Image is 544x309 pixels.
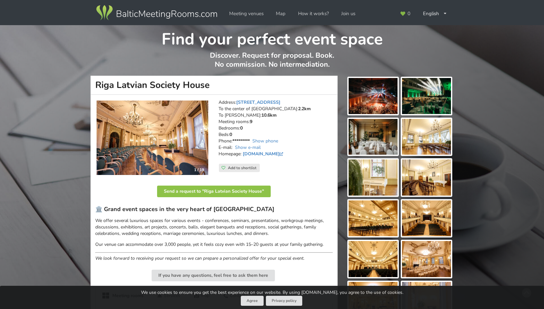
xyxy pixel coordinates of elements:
[294,7,333,20] a: How it works?
[90,76,338,95] h1: Riga Latvian Society House
[252,138,278,144] a: Show phone
[95,255,305,261] em: We look forward to receiving your request so we can prepare a personalized offer for your special...
[261,112,277,118] strong: 10.6km
[408,11,410,16] span: 0
[402,200,451,237] img: Riga Latvian Society House | Riga | Event place - gallery picture
[157,186,271,197] button: Send a request to "Riga Latvian Society House"
[349,241,398,277] img: Riga Latvian Society House | Riga | Event place - gallery picture
[402,241,451,277] img: Riga Latvian Society House | Riga | Event place - gallery picture
[190,165,208,175] div: 1 / 19
[250,119,252,125] strong: 9
[230,131,232,138] strong: 0
[349,200,398,237] img: Riga Latvian Society House | Riga | Event place - gallery picture
[95,241,333,248] p: Our venue can accommodate over 3,000 people, yet it feels cozy even with 15–20 guests at your fam...
[349,119,398,155] img: Riga Latvian Society House | Riga | Event place - gallery picture
[337,7,360,20] a: Join us
[97,101,208,175] a: Historic event venue | Riga | Riga Latvian Society House 1 / 19
[152,270,275,281] button: If you have any questions, feel free to ask them here
[91,25,454,50] h1: Find your perfect event space
[298,106,311,112] strong: 2.2km
[418,7,452,20] div: English
[97,101,208,175] img: Historic event venue | Riga | Riga Latvian Society House
[349,159,398,196] img: Riga Latvian Society House | Riga | Event place - gallery picture
[219,99,333,164] address: Address: To the center of [GEOGRAPHIC_DATA]: To [PERSON_NAME]: Meeting rooms: Bedrooms: Beds: Pho...
[95,206,333,213] h3: 🏛️ Grand event spaces in the very heart of [GEOGRAPHIC_DATA]
[266,296,302,306] a: Privacy policy
[225,7,268,20] a: Meeting venues
[236,99,280,105] a: [STREET_ADDRESS]
[402,159,451,196] img: Riga Latvian Society House | Riga | Event place - gallery picture
[402,119,451,155] img: Riga Latvian Society House | Riga | Event place - gallery picture
[271,7,290,20] a: Map
[349,78,398,114] img: Riga Latvian Society House | Riga | Event place - gallery picture
[235,144,261,150] a: Show e-mail
[402,78,451,114] img: Riga Latvian Society House | Riga | Event place - gallery picture
[241,296,264,306] button: Agree
[95,217,333,237] p: We offer several luxurious spaces for various events - conferences, seminars, presentations, work...
[243,151,285,157] a: [DOMAIN_NAME]
[95,4,218,22] img: Baltic Meeting Rooms
[91,51,454,76] p: Discover. Request for proposal. Book. No commission. No intermediation.
[228,165,257,170] span: Add to shortlist
[240,125,243,131] strong: 0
